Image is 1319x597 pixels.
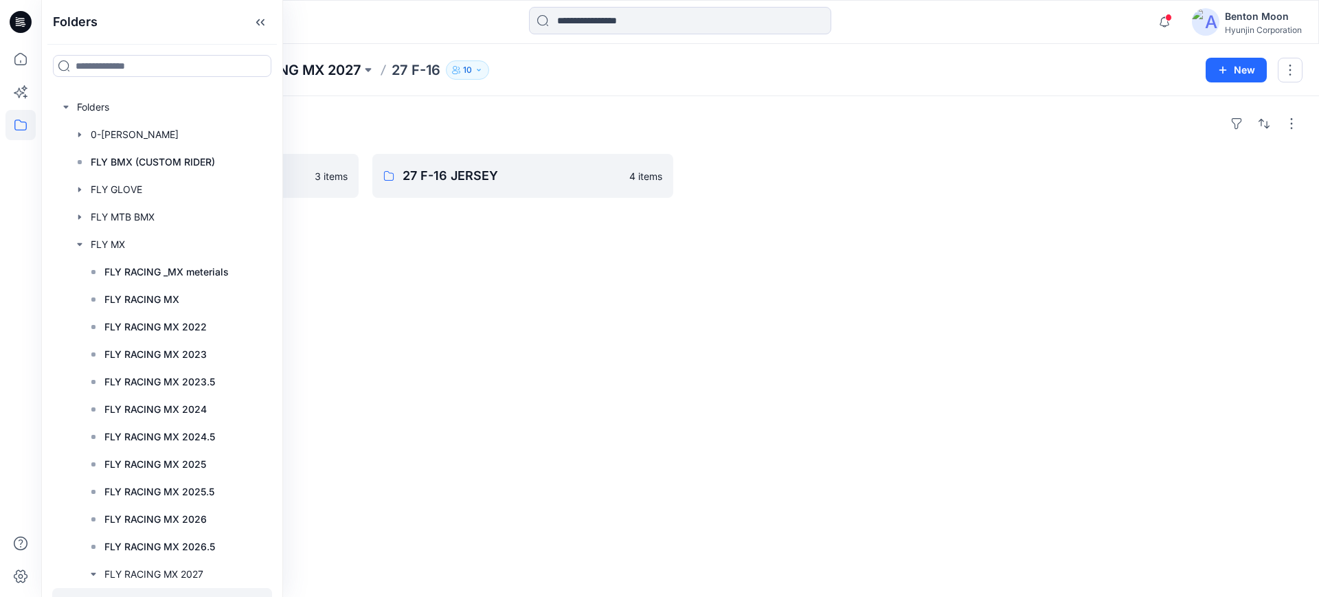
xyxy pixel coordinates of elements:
[1225,25,1302,35] div: Hyunjin Corporation
[104,456,206,473] p: FLY RACING MX 2025
[104,429,215,445] p: FLY RACING MX 2024.5
[104,511,207,528] p: FLY RACING MX 2026
[104,401,207,418] p: FLY RACING MX 2024
[217,60,361,80] a: FLY RACING MX 2027
[1192,8,1219,36] img: avatar
[392,60,440,80] p: 27 F-16
[1225,8,1302,25] div: Benton Moon
[372,154,673,198] a: 27 F-16 JERSEY4 items
[104,374,215,390] p: FLY RACING MX 2023.5
[1206,58,1267,82] button: New
[446,60,489,80] button: 10
[91,154,215,170] p: FLY BMX (CUSTOM RIDER)
[463,63,472,78] p: 10
[104,264,229,280] p: FLY RACING _MX meterials
[104,319,207,335] p: FLY RACING MX 2022
[629,169,662,183] p: 4 items
[315,169,348,183] p: 3 items
[104,539,215,555] p: FLY RACING MX 2026.5
[104,291,179,308] p: FLY RACING MX
[104,346,207,363] p: FLY RACING MX 2023
[104,484,214,500] p: FLY RACING MX 2025.5
[403,166,621,185] p: 27 F-16 JERSEY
